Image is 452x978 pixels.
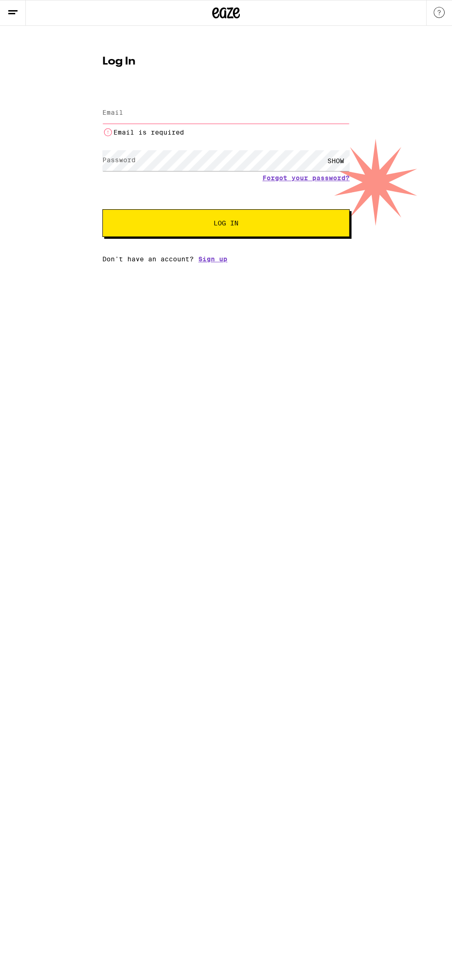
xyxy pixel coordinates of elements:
label: Password [102,156,136,164]
a: Forgot your password? [262,174,350,182]
button: Log In [102,209,350,237]
h1: Log In [102,56,350,67]
div: SHOW [322,150,350,171]
span: Hi. Need any help? [6,6,66,14]
input: Email [102,103,350,124]
label: Email [102,109,123,116]
li: Email is required [102,127,350,138]
span: Log In [214,220,238,226]
a: Sign up [198,255,227,263]
div: Don't have an account? [102,255,350,263]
